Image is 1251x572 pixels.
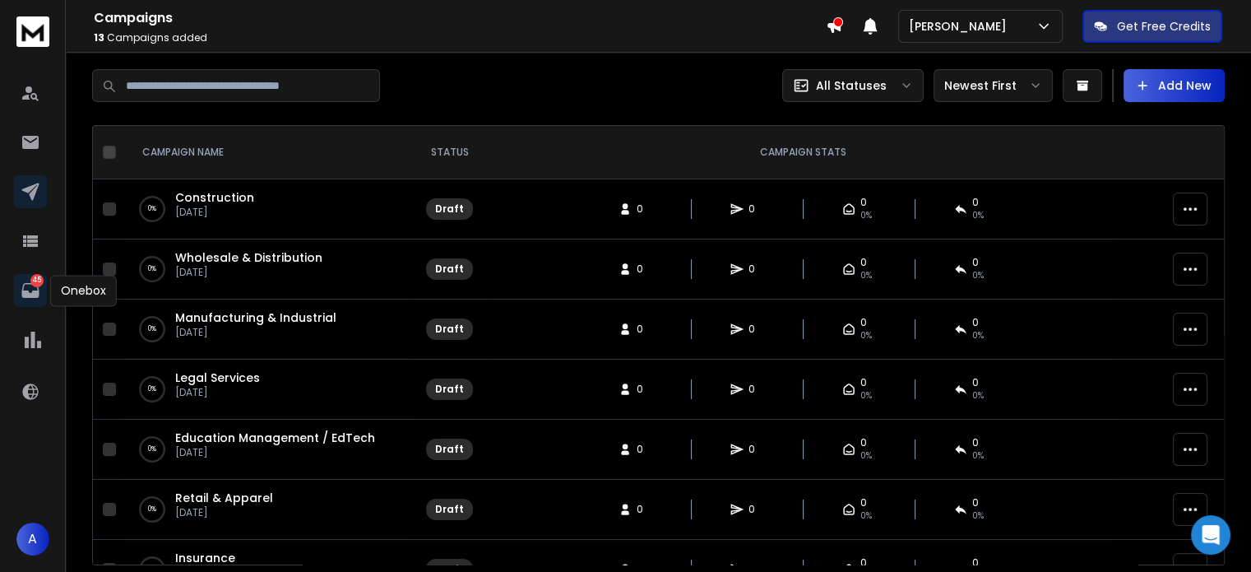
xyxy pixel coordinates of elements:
span: 0% [860,329,872,342]
span: 0 [860,496,867,509]
p: [DATE] [175,506,273,519]
span: 0 [860,196,867,209]
a: Insurance [175,550,235,566]
span: 0 [860,256,867,269]
a: Legal Services [175,370,260,386]
span: 0 [748,503,765,516]
span: 0 [860,316,867,329]
button: A [16,523,49,556]
span: 0 [748,383,765,396]
button: Newest First [934,69,1053,102]
td: 0%Construction[DATE] [123,179,410,239]
th: CAMPAIGN NAME [123,126,410,179]
p: [DATE] [175,266,322,279]
a: Construction [175,189,254,206]
p: [DATE] [175,206,254,219]
p: 0 % [148,501,156,518]
span: 0 [972,316,979,329]
th: CAMPAIGN STATS [489,126,1117,179]
p: 0 % [148,381,156,398]
span: 0 [972,436,979,449]
a: Wholesale & Distribution [175,249,322,266]
span: 0 [637,202,653,216]
td: 0%Manufacturing & Industrial[DATE] [123,300,410,360]
span: 0% [860,269,872,282]
span: 0 [637,383,653,396]
div: Open Intercom Messenger [1191,515,1230,555]
p: 0 % [148,261,156,277]
p: 0 % [148,441,156,458]
span: 0% [972,209,984,222]
p: All Statuses [816,77,887,94]
button: Get Free Credits [1082,10,1222,43]
div: Draft [435,202,464,216]
div: Onebox [50,275,117,306]
td: 0%Wholesale & Distribution[DATE] [123,239,410,300]
div: Draft [435,383,464,396]
span: 0 [748,443,765,456]
p: Get Free Credits [1117,18,1211,35]
td: 0%Legal Services[DATE] [123,360,410,420]
button: Add New [1124,69,1225,102]
p: [DATE] [175,446,375,459]
span: 0 [860,556,867,570]
p: Campaigns added [94,31,826,44]
span: 0% [972,509,984,523]
th: STATUS [410,126,489,179]
td: 0%Education Management / EdTech[DATE] [123,420,410,480]
p: [DATE] [175,326,336,339]
span: 0 [972,196,979,209]
td: 0%Retail & Apparel[DATE] [123,480,410,540]
span: 0 [637,443,653,456]
span: 0 [972,256,979,269]
span: 0 [637,263,653,276]
span: 0 [748,323,765,336]
a: Education Management / EdTech [175,430,375,446]
span: 0 [972,496,979,509]
h1: Campaigns [94,8,826,28]
p: 0 % [148,201,156,217]
div: Draft [435,263,464,276]
span: 0 [860,376,867,389]
span: 0% [972,449,984,463]
a: Manufacturing & Industrial [175,309,336,326]
span: 0% [860,209,872,222]
span: 0% [860,389,872,402]
span: 0% [860,509,872,523]
a: 45 [14,274,47,307]
span: 0 [972,376,979,389]
div: Draft [435,323,464,336]
span: 0% [860,449,872,463]
span: 0% [972,269,984,282]
a: Retail & Apparel [175,490,273,506]
p: [DATE] [175,386,260,399]
span: 0 [972,556,979,570]
span: 0% [972,389,984,402]
p: 45 [30,274,44,287]
span: 0 [637,323,653,336]
span: 0 [860,436,867,449]
div: Draft [435,443,464,456]
span: 0% [972,329,984,342]
p: 0 % [148,321,156,337]
span: 0 [637,503,653,516]
img: logo [16,16,49,47]
span: 13 [94,30,104,44]
span: 0 [748,202,765,216]
span: 0 [748,263,765,276]
div: Draft [435,503,464,516]
p: [PERSON_NAME] [909,18,1013,35]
